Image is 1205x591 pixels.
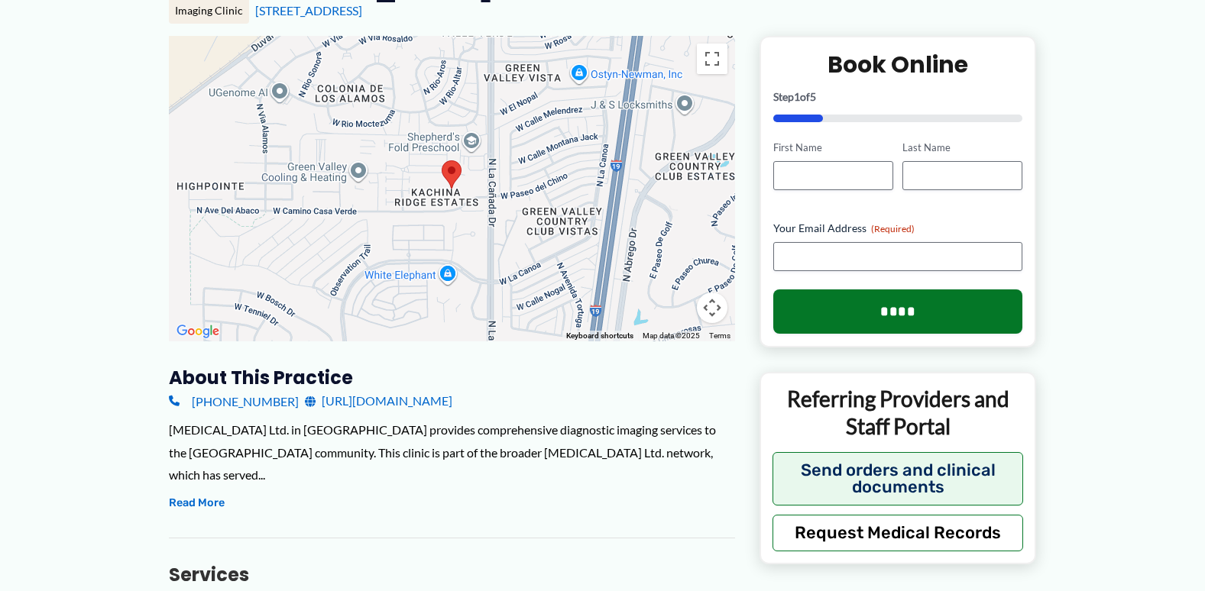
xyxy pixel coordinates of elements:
[773,515,1024,551] button: Request Medical Records
[169,563,735,586] h3: Services
[305,389,452,412] a: [URL][DOMAIN_NAME]
[810,90,816,103] span: 5
[773,92,1023,102] p: Step of
[169,494,225,512] button: Read More
[169,389,299,412] a: [PHONE_NUMBER]
[169,418,735,486] div: [MEDICAL_DATA] Ltd. in [GEOGRAPHIC_DATA] provides comprehensive diagnostic imaging services to th...
[255,3,362,18] a: [STREET_ADDRESS]
[773,221,1023,236] label: Your Email Address
[697,292,727,323] button: Map camera controls
[173,321,223,341] img: Google
[773,140,893,155] label: First Name
[566,331,633,341] button: Keyboard shortcuts
[773,50,1023,79] h2: Book Online
[773,452,1024,505] button: Send orders and clinical documents
[871,223,915,234] span: (Required)
[794,90,800,103] span: 1
[773,385,1024,441] p: Referring Providers and Staff Portal
[643,331,700,340] span: Map data ©2025
[697,44,727,74] button: Toggle fullscreen view
[709,331,730,340] a: Terms (opens in new tab)
[173,321,223,341] a: Open this area in Google Maps (opens a new window)
[169,366,735,389] h3: About this practice
[902,140,1022,155] label: Last Name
